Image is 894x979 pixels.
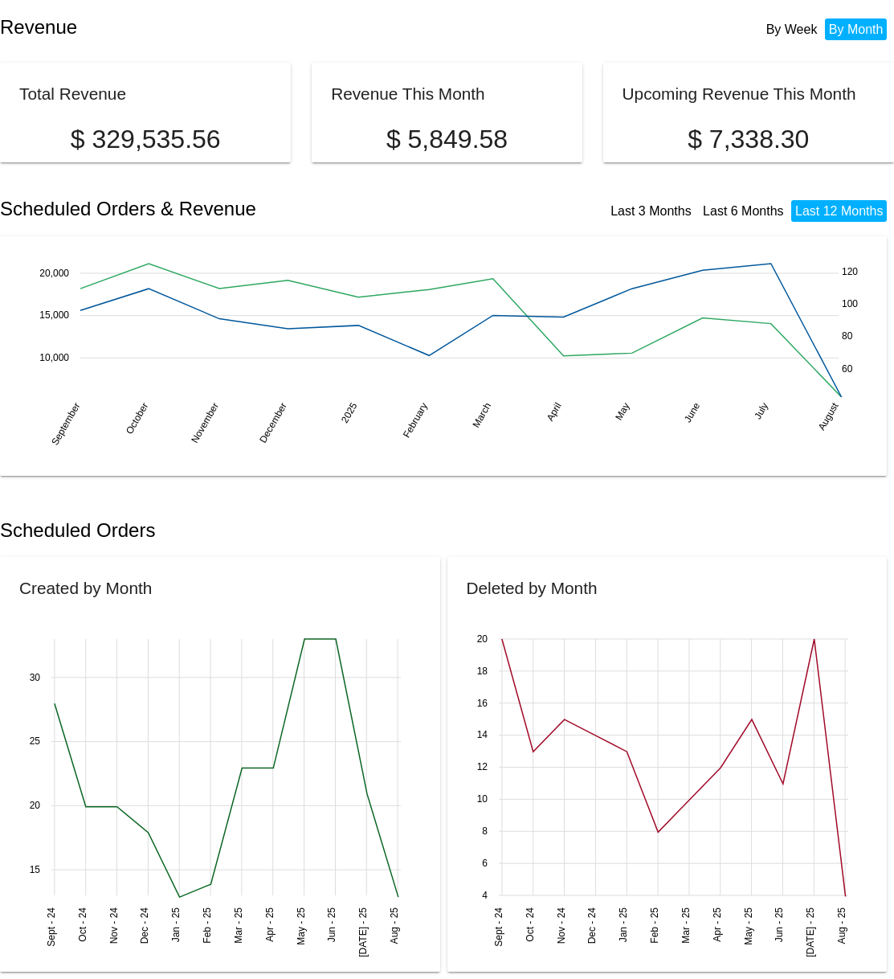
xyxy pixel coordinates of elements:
text: April [545,400,564,423]
a: Last 12 Months [795,204,883,218]
h2: Revenue This Month [331,84,485,103]
text: [DATE] - 25 [357,907,369,957]
text: 2025 [339,400,360,424]
text: May - 25 [742,907,753,945]
text: Sept - 24 [46,907,57,947]
text: 10 [476,794,488,805]
text: 6 [482,858,488,869]
text: Dec - 24 [586,907,598,944]
text: Dec - 24 [139,907,150,944]
text: 100 [842,298,858,309]
p: $ 329,535.56 [19,125,271,154]
text: 16 [476,698,488,709]
text: August [816,400,841,432]
text: September [49,400,82,447]
text: Aug - 25 [836,907,847,944]
text: Feb - 25 [649,907,660,944]
text: Mar - 25 [233,907,244,944]
text: Mar - 25 [680,907,691,944]
text: May - 25 [296,907,307,945]
text: 120 [842,266,858,277]
text: 80 [842,330,853,342]
text: Feb - 25 [202,907,213,944]
text: 20 [30,801,41,812]
text: 20 [476,633,488,645]
h2: Created by Month [19,579,152,597]
text: 8 [482,826,488,838]
text: 4 [482,890,488,901]
p: $ 7,338.30 [623,125,875,154]
text: March [470,400,493,429]
text: [DATE] - 25 [805,907,816,957]
text: 18 [476,666,488,677]
h2: Upcoming Revenue This Month [623,84,856,103]
text: Oct - 24 [524,907,535,942]
text: Apr - 25 [264,907,276,942]
text: December [257,400,289,444]
text: 12 [476,762,488,773]
text: 10,000 [39,352,69,363]
text: 15,000 [39,309,69,321]
p: $ 5,849.58 [331,125,563,154]
text: Jan - 25 [170,907,182,943]
text: October [124,400,150,436]
text: 25 [30,736,41,748]
h2: Total Revenue [19,84,126,103]
text: 20,000 [39,267,69,278]
text: 30 [30,672,41,683]
text: 15 [30,864,41,875]
text: Nov - 24 [108,907,120,944]
a: Last 3 Months [610,204,692,218]
h2: Deleted by Month [467,579,598,597]
text: Oct - 24 [77,907,88,942]
text: February [401,400,430,440]
text: Aug - 25 [389,907,400,944]
text: Jan - 25 [618,907,629,943]
text: 14 [476,730,488,741]
text: November [189,400,221,444]
text: Apr - 25 [711,907,722,942]
text: June [682,400,702,424]
text: July [752,400,770,420]
a: Last 6 Months [703,204,784,218]
text: Jun - 25 [326,907,337,943]
text: Sept - 24 [492,907,504,947]
li: By Month [825,18,888,40]
text: 60 [842,363,853,374]
li: By Week [762,18,822,40]
text: May [613,400,631,422]
text: Nov - 24 [555,907,566,944]
text: Jun - 25 [774,907,785,943]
